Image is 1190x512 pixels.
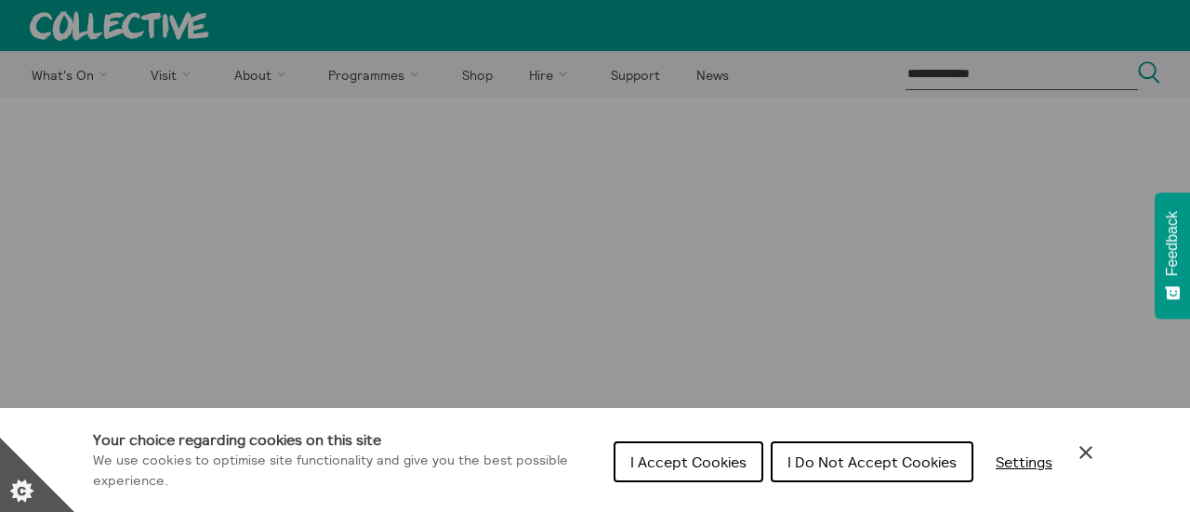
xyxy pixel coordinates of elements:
button: Close Cookie Control [1075,441,1097,464]
button: Feedback - Show survey [1155,192,1190,319]
span: I Do Not Accept Cookies [787,453,957,471]
button: I Accept Cookies [614,441,763,482]
button: I Do Not Accept Cookies [771,441,973,482]
span: Feedback [1164,211,1181,276]
span: Settings [996,453,1052,471]
h1: Your choice regarding cookies on this site [93,428,599,451]
button: Settings [981,443,1067,480]
span: I Accept Cookies [630,453,747,471]
p: We use cookies to optimise site functionality and give you the best possible experience. [93,451,599,491]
